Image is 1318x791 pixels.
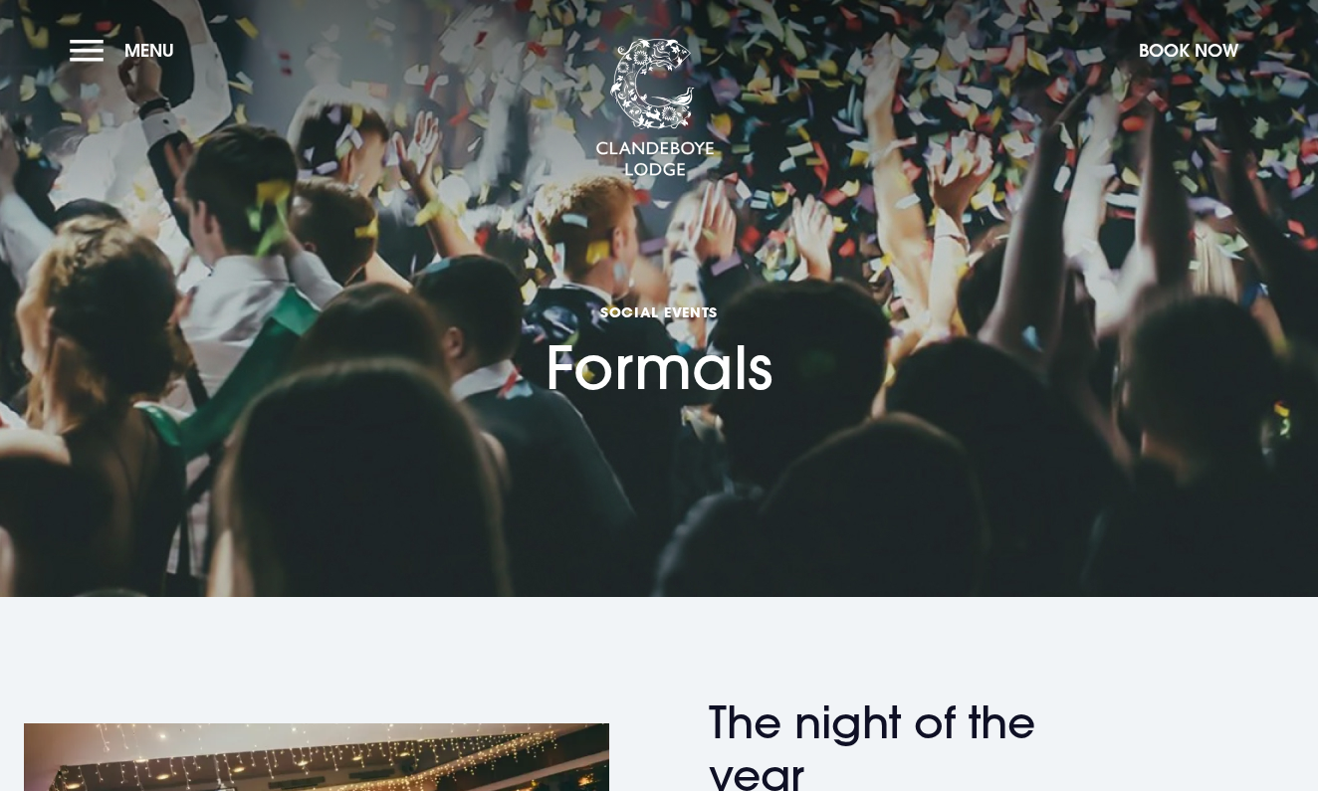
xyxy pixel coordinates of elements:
button: Menu [70,29,184,72]
button: Book Now [1129,29,1248,72]
h1: Formals [546,204,772,403]
span: Menu [124,39,174,62]
span: Social Events [546,302,772,321]
img: Clandeboye Lodge [595,39,715,178]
